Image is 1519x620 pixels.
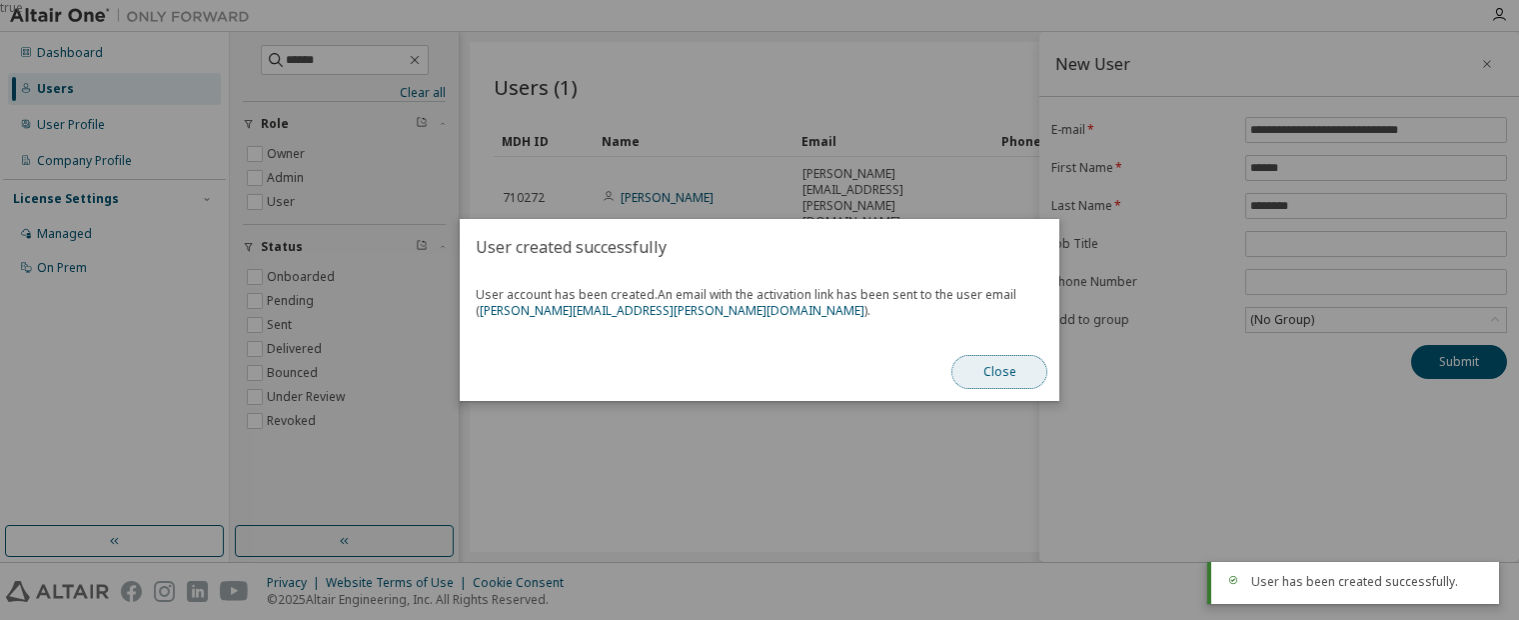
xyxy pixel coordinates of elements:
[476,286,1016,319] span: User account has been created.
[1251,574,1483,590] div: User has been created successfully.
[480,302,864,319] a: [PERSON_NAME][EMAIL_ADDRESS][PERSON_NAME][DOMAIN_NAME]
[460,219,1059,275] h2: User created successfully
[951,355,1047,389] button: Close
[476,286,1016,319] span: An email with the activation link has been sent to the user email ( ).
